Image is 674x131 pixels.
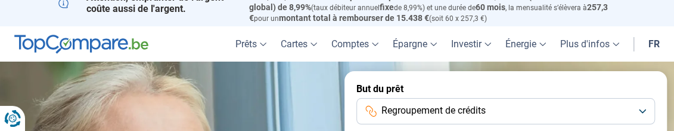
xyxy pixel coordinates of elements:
span: fixe [379,2,393,12]
span: 257,3 € [249,2,607,23]
a: Prêts [228,26,274,62]
a: Cartes [274,26,324,62]
span: 60 mois [475,2,505,12]
a: Investir [444,26,498,62]
a: Plus d'infos [553,26,626,62]
span: Regroupement de crédits [381,104,486,117]
button: Regroupement de crédits [356,98,656,124]
label: But du prêt [356,83,656,95]
a: Comptes [324,26,386,62]
img: TopCompare [14,35,148,54]
a: fr [641,26,667,62]
a: Énergie [498,26,553,62]
span: montant total à rembourser de 15.438 € [278,13,428,23]
a: Épargne [386,26,444,62]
